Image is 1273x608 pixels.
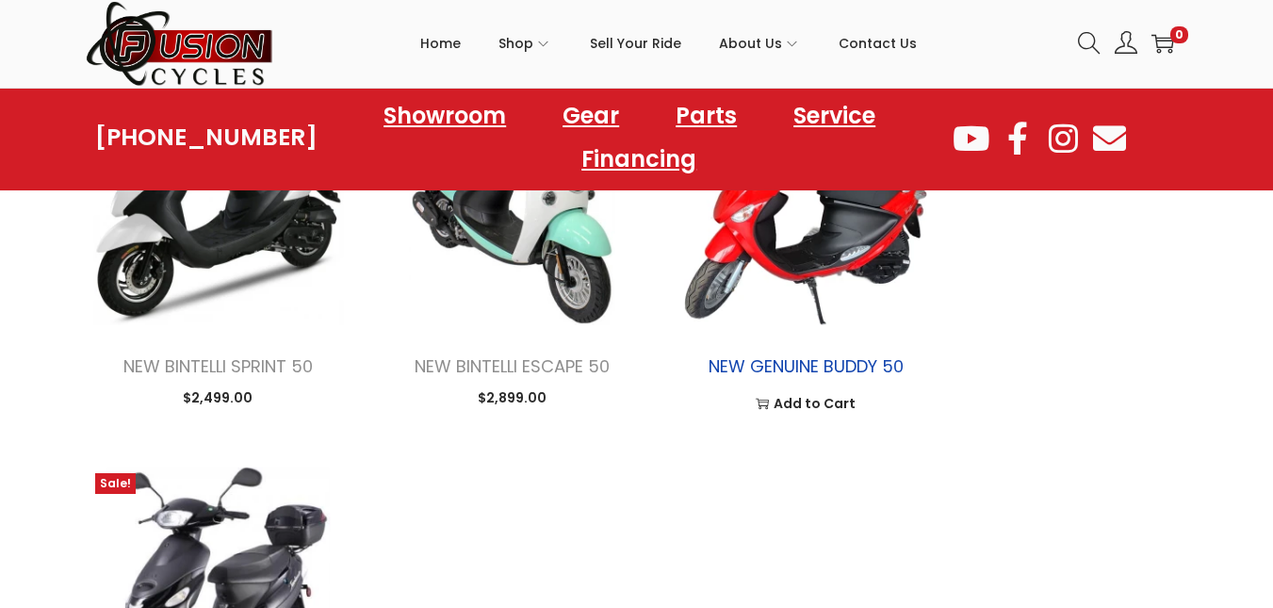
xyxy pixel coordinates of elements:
a: Service [775,94,894,138]
a: 0 [1151,32,1174,55]
span: $ [478,388,486,407]
a: NEW GENUINE BUDDY 50 [709,354,904,378]
a: Shop [498,1,552,86]
span: 2,499.00 [183,388,253,407]
span: Contact Us [839,20,917,67]
a: Showroom [365,94,525,138]
a: Sell Your Ride [590,1,681,86]
span: $ [183,388,191,407]
a: Contact Us [839,1,917,86]
nav: Primary navigation [274,1,1064,86]
a: Parts [657,94,756,138]
span: Home [420,20,461,67]
a: About Us [719,1,801,86]
a: Home [420,1,461,86]
a: [PHONE_NUMBER] [95,124,318,151]
a: Financing [563,138,715,181]
nav: Menu [318,94,950,181]
a: Gear [544,94,638,138]
a: NEW BINTELLI SPRINT 50 [123,354,313,378]
span: 2,899.00 [478,388,547,407]
span: Shop [498,20,533,67]
a: Add to Cart [687,389,924,418]
a: NEW BINTELLI ESCAPE 50 [415,354,610,378]
span: About Us [719,20,782,67]
span: Sell Your Ride [590,20,681,67]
